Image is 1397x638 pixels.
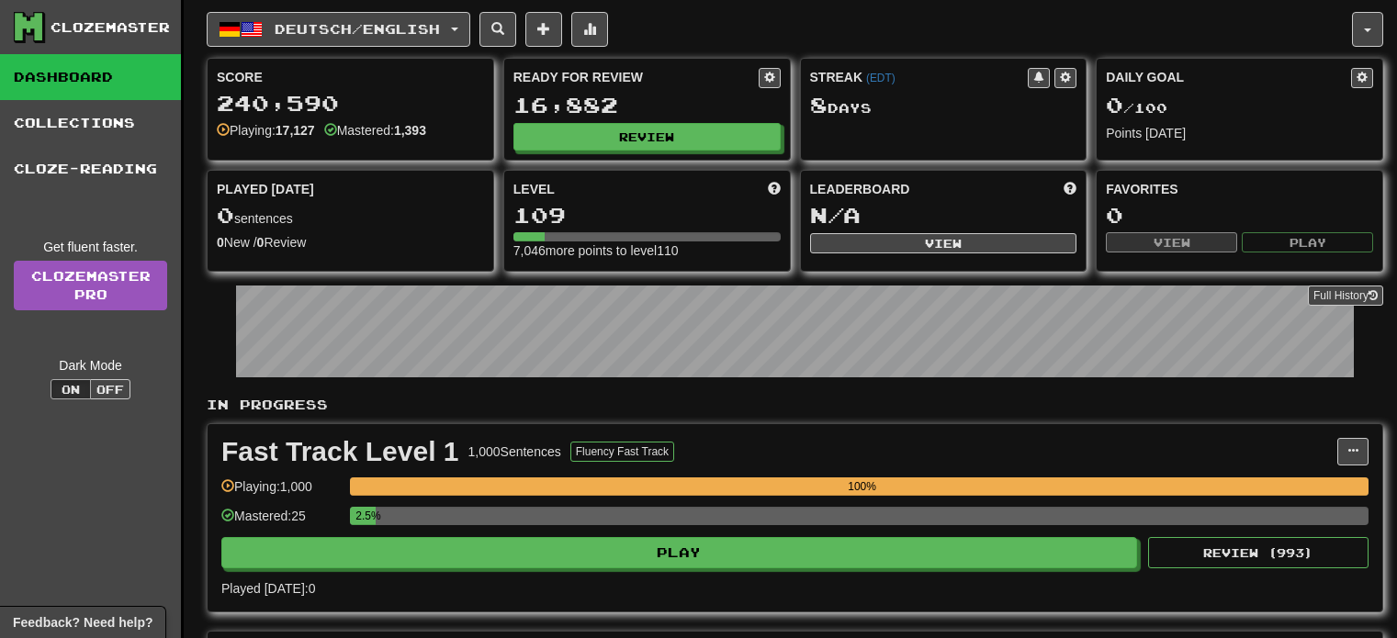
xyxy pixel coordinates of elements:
[1106,232,1237,252] button: View
[217,68,484,86] div: Score
[810,180,910,198] span: Leaderboard
[768,180,781,198] span: Score more points to level up
[479,12,516,47] button: Search sentences
[810,92,828,118] span: 8
[810,233,1077,253] button: View
[1106,100,1167,116] span: / 100
[217,92,484,115] div: 240,590
[1106,92,1123,118] span: 0
[513,180,555,198] span: Level
[257,235,265,250] strong: 0
[217,180,314,198] span: Played [DATE]
[276,123,315,138] strong: 17,127
[866,72,896,84] a: (EDT)
[810,68,1029,86] div: Streak
[513,241,781,260] div: 7,046 more points to level 110
[525,12,562,47] button: Add sentence to collection
[1064,180,1076,198] span: This week in points, UTC
[513,68,759,86] div: Ready for Review
[221,507,341,537] div: Mastered: 25
[394,123,426,138] strong: 1,393
[207,396,1383,414] p: In Progress
[1308,285,1383,306] button: Full History
[217,202,234,228] span: 0
[217,233,484,252] div: New / Review
[14,356,167,375] div: Dark Mode
[90,379,130,399] button: Off
[217,204,484,228] div: sentences
[324,121,426,140] div: Mastered:
[810,94,1077,118] div: Day s
[217,121,315,140] div: Playing:
[571,12,608,47] button: More stats
[221,477,341,508] div: Playing: 1,000
[275,21,440,37] span: Deutsch / English
[14,238,167,256] div: Get fluent faster.
[221,438,459,465] div: Fast Track Level 1
[221,581,315,596] span: Played [DATE]: 0
[355,507,375,525] div: 2.5%
[217,235,224,250] strong: 0
[1106,180,1373,198] div: Favorites
[468,442,561,461] div: 1,000 Sentences
[513,94,781,117] div: 16,882
[570,442,674,462] button: Fluency Fast Track
[810,202,861,228] span: N/A
[513,123,781,151] button: Review
[1106,68,1351,88] div: Daily Goal
[355,477,1369,496] div: 100%
[13,613,152,632] span: Open feedback widget
[207,12,470,47] button: Deutsch/English
[51,18,170,37] div: Clozemaster
[1106,124,1373,142] div: Points [DATE]
[1242,232,1373,252] button: Play
[221,537,1137,568] button: Play
[513,204,781,227] div: 109
[1148,537,1369,568] button: Review (993)
[14,261,167,310] a: ClozemasterPro
[51,379,91,399] button: On
[1106,204,1373,227] div: 0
